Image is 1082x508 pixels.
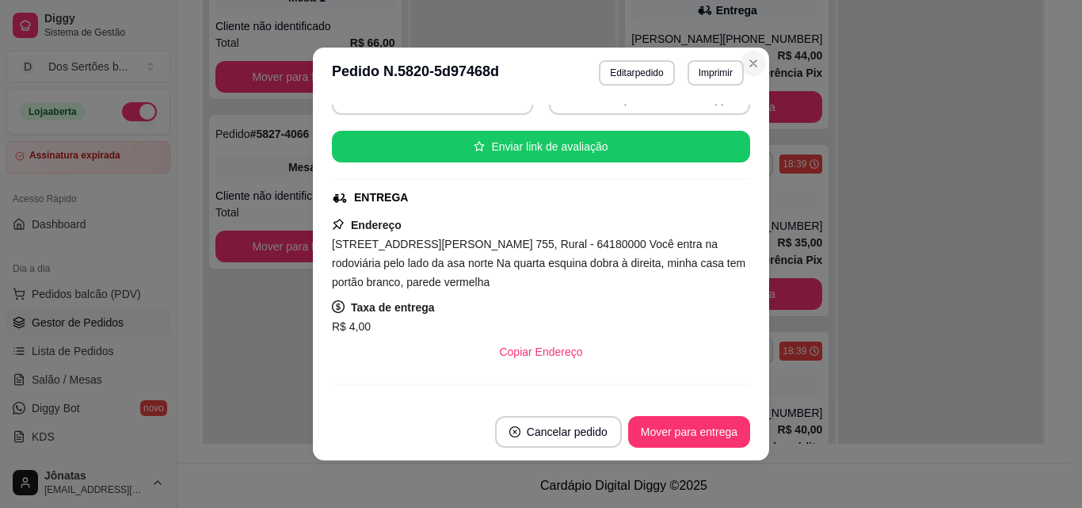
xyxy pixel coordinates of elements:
span: pushpin [332,218,345,231]
button: Mover para entrega [628,416,750,448]
span: dollar [332,300,345,313]
span: close-circle [509,426,520,437]
button: starEnviar link de avaliação [332,131,750,162]
span: R$ 4,00 [332,320,371,333]
button: Imprimir [688,60,744,86]
span: [STREET_ADDRESS][PERSON_NAME] 755, Rural - 64180000 Você entra na rodoviária pelo lado da asa nor... [332,238,745,288]
button: Copiar Endereço [486,336,595,368]
div: ENTREGA [354,189,408,206]
strong: Taxa de entrega [351,301,435,314]
button: Editarpedido [599,60,674,86]
h3: Pedido N. 5820-5d97468d [332,60,499,86]
span: star [474,141,485,152]
strong: Endereço [351,219,402,231]
button: Close [741,51,766,76]
button: close-circleCancelar pedido [495,416,622,448]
